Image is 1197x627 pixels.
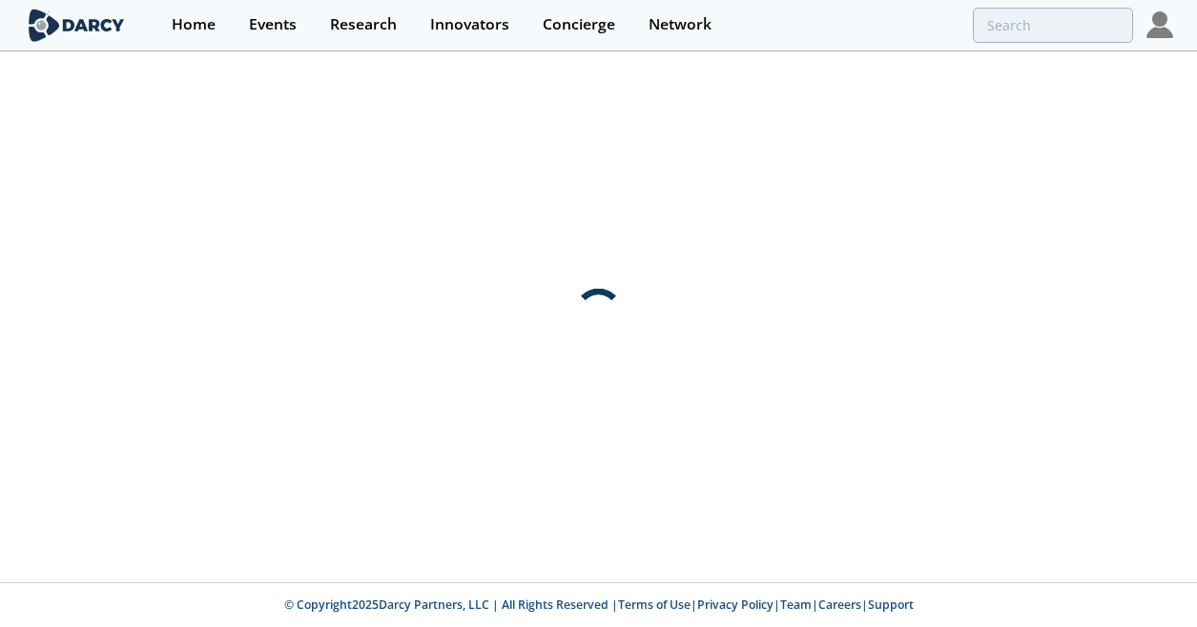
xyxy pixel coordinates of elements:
input: Advanced Search [973,8,1133,43]
div: Concierge [543,17,615,32]
div: Home [172,17,216,32]
a: Team [780,597,812,613]
a: Privacy Policy [697,597,774,613]
img: logo-wide.svg [25,9,129,42]
p: © Copyright 2025 Darcy Partners, LLC | All Rights Reserved | | | | | [137,597,1061,614]
img: Profile [1146,11,1173,38]
a: Support [868,597,914,613]
div: Innovators [430,17,509,32]
div: Events [249,17,297,32]
a: Careers [818,597,861,613]
a: Terms of Use [618,597,691,613]
div: Network [649,17,712,32]
div: Research [330,17,397,32]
